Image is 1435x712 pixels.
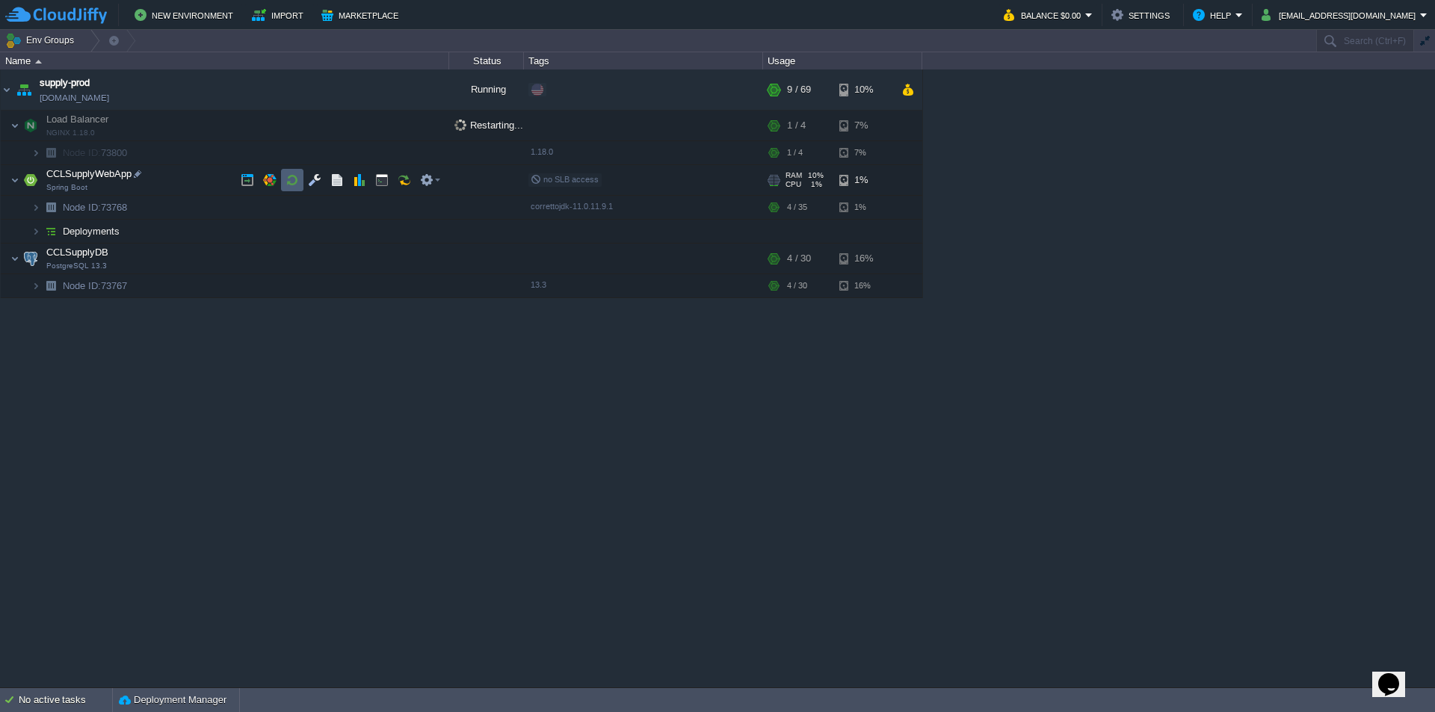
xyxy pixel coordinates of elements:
img: AMDAwAAAACH5BAEAAAAALAAAAAABAAEAAAICRAEAOw== [31,196,40,219]
div: 7% [839,141,888,164]
img: AMDAwAAAACH5BAEAAAAALAAAAAABAAEAAAICRAEAOw== [20,111,41,140]
div: 1 / 4 [787,141,803,164]
span: 1.18.0 [531,147,553,156]
a: CCLSupplyDBPostgreSQL 13.3 [45,247,111,258]
span: 73768 [61,201,129,214]
img: AMDAwAAAACH5BAEAAAAALAAAAAABAAEAAAICRAEAOw== [31,141,40,164]
span: no SLB access [531,175,599,184]
img: AMDAwAAAACH5BAEAAAAALAAAAAABAAEAAAICRAEAOw== [40,141,61,164]
span: PostgreSQL 13.3 [46,261,107,270]
span: 13.3 [531,280,546,289]
span: CCLSupplyWebApp [45,167,134,180]
img: CloudJiffy [5,6,107,25]
span: Node ID: [63,202,101,213]
span: correttojdk-11.0.11.9.1 [531,202,613,211]
img: AMDAwAAAACH5BAEAAAAALAAAAAABAAEAAAICRAEAOw== [31,274,40,297]
button: [EMAIL_ADDRESS][DOMAIN_NAME] [1262,6,1420,24]
span: 73800 [61,146,129,159]
iframe: chat widget [1372,652,1420,697]
button: New Environment [135,6,238,24]
div: 7% [839,111,888,140]
div: No active tasks [19,688,112,712]
button: Help [1193,6,1235,24]
div: Name [1,52,448,69]
span: CCLSupplyDB [45,246,111,259]
div: 4 / 35 [787,196,807,219]
div: 16% [839,274,888,297]
span: 73767 [61,279,129,292]
button: Balance $0.00 [1004,6,1085,24]
img: AMDAwAAAACH5BAEAAAAALAAAAAABAAEAAAICRAEAOw== [31,220,40,243]
div: 1% [839,165,888,195]
a: CCLSupplyWebAppSpring Boot [45,168,134,179]
span: NGINX 1.18.0 [46,129,95,137]
button: Marketplace [321,6,403,24]
img: AMDAwAAAACH5BAEAAAAALAAAAAABAAEAAAICRAEAOw== [40,196,61,219]
div: 16% [839,244,888,273]
img: AMDAwAAAACH5BAEAAAAALAAAAAABAAEAAAICRAEAOw== [10,165,19,195]
img: AMDAwAAAACH5BAEAAAAALAAAAAABAAEAAAICRAEAOw== [35,60,42,64]
span: 1% [807,180,822,189]
button: Import [252,6,308,24]
div: 1% [839,196,888,219]
button: Env Groups [5,30,79,51]
div: 4 / 30 [787,274,807,297]
div: Usage [764,52,922,69]
button: Deployment Manager [119,693,226,708]
span: RAM [786,171,802,180]
a: [DOMAIN_NAME] [40,90,109,105]
span: Node ID: [63,280,101,291]
span: 10% [808,171,824,180]
div: Status [450,52,523,69]
a: Load BalancerNGINX 1.18.0 [45,114,111,125]
img: AMDAwAAAACH5BAEAAAAALAAAAAABAAEAAAICRAEAOw== [10,244,19,273]
div: 9 / 69 [787,69,811,110]
span: Spring Boot [46,183,87,192]
img: AMDAwAAAACH5BAEAAAAALAAAAAABAAEAAAICRAEAOw== [1,69,13,110]
div: 4 / 30 [787,244,811,273]
a: Deployments [61,225,122,238]
div: Running [449,69,524,110]
a: supply-prod [40,75,90,90]
button: Settings [1111,6,1174,24]
a: Node ID:73800 [61,146,129,159]
img: AMDAwAAAACH5BAEAAAAALAAAAAABAAEAAAICRAEAOw== [40,220,61,243]
span: Load Balancer [45,113,111,126]
span: Node ID: [63,147,101,158]
img: AMDAwAAAACH5BAEAAAAALAAAAAABAAEAAAICRAEAOw== [20,165,41,195]
img: AMDAwAAAACH5BAEAAAAALAAAAAABAAEAAAICRAEAOw== [20,244,41,273]
a: Node ID:73767 [61,279,129,292]
span: CPU [786,180,801,189]
a: Node ID:73768 [61,201,129,214]
div: 1 / 4 [787,111,806,140]
img: AMDAwAAAACH5BAEAAAAALAAAAAABAAEAAAICRAEAOw== [13,69,34,110]
img: AMDAwAAAACH5BAEAAAAALAAAAAABAAEAAAICRAEAOw== [10,111,19,140]
div: Tags [525,52,762,69]
div: 10% [839,69,888,110]
span: Restarting... [454,120,523,131]
img: AMDAwAAAACH5BAEAAAAALAAAAAABAAEAAAICRAEAOw== [40,274,61,297]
